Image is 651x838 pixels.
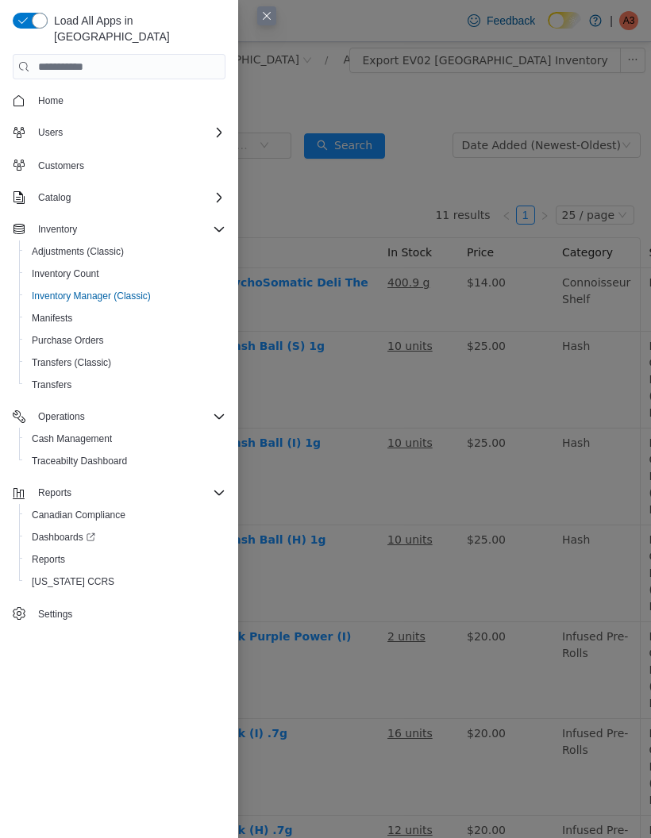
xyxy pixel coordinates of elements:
[517,164,534,182] a: 1
[6,186,232,209] button: Catalog
[19,428,232,450] button: Cash Management
[25,375,78,394] a: Transfers
[19,504,232,526] button: Canadian Compliance
[6,89,232,112] button: Home
[25,242,225,261] span: Adjustments (Classic)
[102,394,321,407] a: One Eleven Temple Hash Ball (I) 1g
[25,572,121,591] a: [US_STATE] CCRS
[49,683,89,723] img: One Eleven Rosin Stick (I) .7g hero shot
[19,374,232,396] button: Transfers
[32,575,114,588] span: [US_STATE] CCRS
[102,621,160,634] span: P8BH60VP
[540,169,549,179] i: icon: right
[49,296,89,336] img: One Eleven Temple Hash Ball (S) 1g placeholder
[32,123,69,142] button: Users
[102,234,368,263] a: Connoisseur Shelf PsychoSomatic Deli The One (H) Per 1g
[150,9,299,26] span: EV02 Far NE Heights
[25,353,117,372] a: Transfers (Classic)
[32,432,112,445] span: Cash Management
[19,352,232,374] button: Transfers (Classic)
[49,490,89,529] img: One Eleven Temple Hash Ball (H) 1g placeholder
[32,509,125,521] span: Canadian Compliance
[304,91,385,117] button: icon: searchSearch
[38,223,77,236] span: Inventory
[19,526,232,548] a: Dashboards
[25,331,225,350] span: Purchase Orders
[32,90,225,110] span: Home
[25,242,130,261] a: Adjustments (Classic)
[467,685,506,698] span: $20.00
[102,411,158,424] span: Q3T45L7L
[23,129,138,141] span: Show Out of Stock
[102,508,153,521] span: BLVC86JL
[32,155,225,175] span: Customers
[19,571,232,593] button: [US_STATE] CCRS
[102,267,157,280] span: X7MTTYLY
[25,309,225,328] span: Manifests
[516,163,535,183] li: 1
[387,588,426,601] u: 2 units
[32,220,83,239] button: Inventory
[102,782,292,794] a: One Eleven Rosin Stick (H) .7g
[102,491,326,504] a: One Eleven Temple Hash Ball (H) 1g
[462,91,621,115] div: Date Added (Newest-Oldest)
[25,528,102,547] a: Dashboards
[497,163,516,183] li: Previous Page
[150,98,161,109] i: icon: info-circle
[556,483,643,580] td: Hash
[302,13,312,23] i: icon: close-circle
[32,334,104,347] span: Purchase Orders
[25,528,225,547] span: Dashboards
[32,220,225,239] span: Inventory
[25,429,118,448] a: Cash Management
[6,121,232,144] button: Users
[467,394,506,407] span: $25.00
[136,98,145,108] i: icon: close-circle
[387,204,432,217] span: In Stock
[48,13,225,44] span: Load All Apps in [GEOGRAPHIC_DATA]
[25,375,225,394] span: Transfers
[38,608,72,621] span: Settings
[32,188,225,207] span: Catalog
[32,605,79,624] a: Settings
[25,452,225,471] span: Traceabilty Dashboard
[49,586,89,626] img: One Eleven Rosin Stick Purple Power (I) .7g hero shot
[387,298,433,310] u: 10 units
[19,307,232,329] button: Manifests
[102,204,134,217] span: Name
[467,234,506,247] span: $14.00
[6,13,16,23] i: icon: shop
[32,91,70,110] a: Home
[562,164,614,182] div: 25 / page
[32,407,91,426] button: Operations
[25,264,225,283] span: Inventory Count
[32,245,124,258] span: Adjustments (Classic)
[25,572,225,591] span: Washington CCRS
[502,169,511,179] i: icon: left
[135,12,138,24] span: /
[349,6,620,31] button: Export EV02 [GEOGRAPHIC_DATA] Inventory
[102,685,287,698] a: One Eleven Rosin Stick (I) .7g
[32,483,225,502] span: Reports
[6,406,232,428] button: Operations
[19,285,232,307] button: Inventory Manager (Classic)
[38,160,84,172] span: Customers
[32,379,71,391] span: Transfers
[25,286,225,306] span: Inventory Manager (Classic)
[25,264,106,283] a: Inventory Count
[19,450,232,472] button: Traceabilty Dashboard
[179,95,252,111] span: All Categories
[387,685,433,698] u: 16 units
[38,486,71,499] span: Reports
[102,314,163,327] span: GYWVMZKJ
[562,204,613,217] span: Category
[387,491,433,504] u: 10 units
[32,188,77,207] button: Catalog
[435,163,490,183] li: 11 results
[38,94,64,107] span: Home
[32,604,225,624] span: Settings
[467,298,506,310] span: $25.00
[467,588,506,601] span: $20.00
[618,168,627,179] i: icon: down
[49,233,89,272] img: Connoisseur Shelf PsychoSomatic Deli The One (H) Per 1g placeholder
